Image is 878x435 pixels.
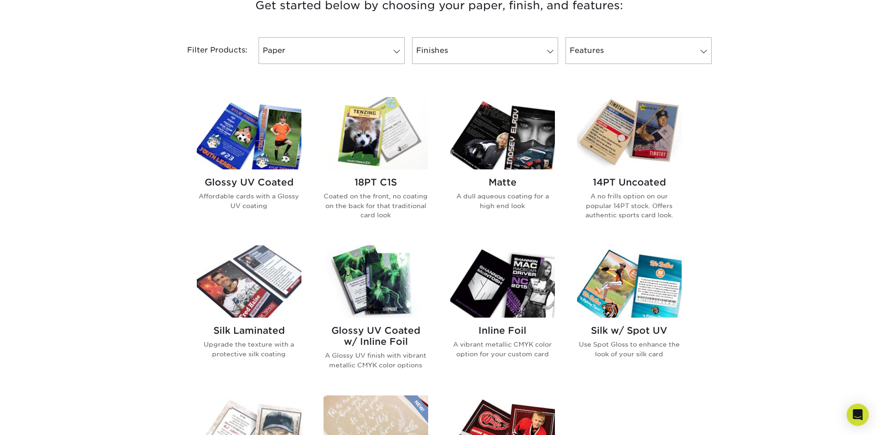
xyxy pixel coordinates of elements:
[577,245,682,318] img: Silk w/ Spot UV Trading Cards
[450,340,555,359] p: A vibrant metallic CMYK color option for your custom card
[324,97,428,169] img: 18PT C1S Trading Cards
[197,245,301,318] img: Silk Laminated Trading Cards
[577,245,682,384] a: Silk w/ Spot UV Trading Cards Silk w/ Spot UV Use Spot Gloss to enhance the look of your silk card
[450,191,555,210] p: A dull aqueous coating for a high end look
[324,245,428,318] img: Glossy UV Coated w/ Inline Foil Trading Cards
[163,37,255,64] div: Filter Products:
[577,177,682,188] h2: 14PT Uncoated
[412,37,558,64] a: Finishes
[577,97,682,234] a: 14PT Uncoated Trading Cards 14PT Uncoated A no frills option on our popular 14PT stock. Offers au...
[577,191,682,220] p: A no frills option on our popular 14PT stock. Offers authentic sports card look.
[577,325,682,336] h2: Silk w/ Spot UV
[577,97,682,169] img: 14PT Uncoated Trading Cards
[324,191,428,220] p: Coated on the front, no coating on the back for that traditional card look
[324,351,428,370] p: A Glossy UV finish with vibrant metallic CMYK color options
[847,404,869,426] div: Open Intercom Messenger
[197,325,301,336] h2: Silk Laminated
[577,340,682,359] p: Use Spot Gloss to enhance the look of your silk card
[324,245,428,384] a: Glossy UV Coated w/ Inline Foil Trading Cards Glossy UV Coated w/ Inline Foil A Glossy UV finish ...
[197,97,301,234] a: Glossy UV Coated Trading Cards Glossy UV Coated Affordable cards with a Glossy UV coating
[324,325,428,347] h2: Glossy UV Coated w/ Inline Foil
[197,97,301,169] img: Glossy UV Coated Trading Cards
[450,97,555,169] img: Matte Trading Cards
[450,245,555,384] a: Inline Foil Trading Cards Inline Foil A vibrant metallic CMYK color option for your custom card
[450,97,555,234] a: Matte Trading Cards Matte A dull aqueous coating for a high end look
[405,395,428,423] img: New Product
[566,37,712,64] a: Features
[197,245,301,384] a: Silk Laminated Trading Cards Silk Laminated Upgrade the texture with a protective silk coating
[259,37,405,64] a: Paper
[324,97,428,234] a: 18PT C1S Trading Cards 18PT C1S Coated on the front, no coating on the back for that traditional ...
[197,191,301,210] p: Affordable cards with a Glossy UV coating
[197,340,301,359] p: Upgrade the texture with a protective silk coating
[324,177,428,188] h2: 18PT C1S
[450,245,555,318] img: Inline Foil Trading Cards
[450,325,555,336] h2: Inline Foil
[197,177,301,188] h2: Glossy UV Coated
[450,177,555,188] h2: Matte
